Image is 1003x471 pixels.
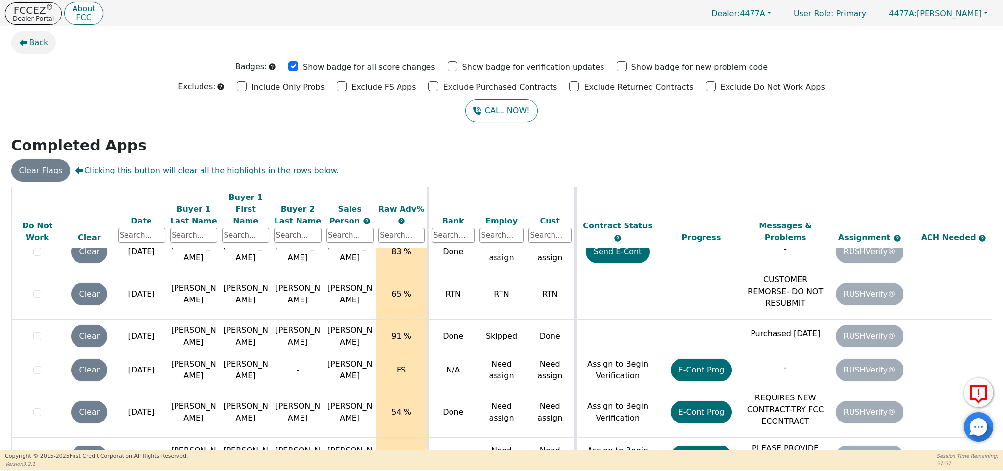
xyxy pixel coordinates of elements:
[528,228,572,243] input: Search...
[326,228,374,243] input: Search...
[168,353,220,387] td: [PERSON_NAME]
[116,387,168,438] td: [DATE]
[220,320,272,353] td: [PERSON_NAME]
[118,215,165,226] div: Date
[170,203,217,226] div: Buyer 1 Last Name
[477,387,526,438] td: Need assign
[71,446,107,468] button: Clear
[746,328,825,340] p: Purchased [DATE]
[964,378,993,407] button: Report Error to FCC
[118,228,165,243] input: Search...
[711,9,765,18] span: 4477A
[14,220,61,244] div: Do Not Work
[168,387,220,438] td: [PERSON_NAME]
[327,283,373,304] span: [PERSON_NAME]
[116,269,168,320] td: [DATE]
[272,235,324,269] td: [PERSON_NAME]
[575,387,659,438] td: Assign to Begin Verification
[575,353,659,387] td: Assign to Begin Verification
[477,235,526,269] td: Need assign
[272,353,324,387] td: -
[274,228,321,243] input: Search...
[428,387,477,438] td: Done
[46,3,53,12] sup: ®
[220,269,272,320] td: [PERSON_NAME]
[528,215,572,226] div: Cust
[477,269,526,320] td: RTN
[746,392,825,427] p: REQUIRES NEW CONTRACT-TRY FCC ECONTRACT
[889,9,982,18] span: [PERSON_NAME]
[462,61,604,73] p: Show badge for verification updates
[235,61,267,73] p: Badges:
[11,159,71,182] button: Clear Flags
[586,241,650,263] button: Send E-Cont
[75,165,339,176] span: Clicking this button will clear all the highlights in the rows below.
[671,401,732,423] button: E-Cont Prog
[327,401,373,422] span: [PERSON_NAME]
[327,325,373,347] span: [PERSON_NAME]
[443,81,557,93] p: Exclude Purchased Contracts
[168,235,220,269] td: [PERSON_NAME]
[71,401,107,423] button: Clear
[794,9,833,18] span: User Role :
[526,387,575,438] td: Need assign
[351,81,416,93] p: Exclude FS Apps
[327,359,373,380] span: [PERSON_NAME]
[746,220,825,244] div: Messages & Problems
[71,359,107,381] button: Clear
[272,269,324,320] td: [PERSON_NAME]
[71,325,107,347] button: Clear
[303,61,435,73] p: Show badge for all score changes
[671,359,732,381] button: E-Cont Prog
[329,204,363,225] span: Sales Person
[711,9,740,18] span: Dealer:
[64,2,103,25] button: AboutFCC
[5,2,62,25] button: FCCEZ®Dealer Portal
[71,283,107,305] button: Clear
[889,9,917,18] span: 4477A:
[251,81,325,93] p: Include Only Probs
[631,61,768,73] p: Show badge for new problem code
[378,228,425,243] input: Search...
[272,387,324,438] td: [PERSON_NAME]
[428,353,477,387] td: N/A
[220,387,272,438] td: [PERSON_NAME]
[391,247,411,256] span: 83 %
[391,407,411,417] span: 54 %
[479,228,524,243] input: Search...
[838,233,893,242] span: Assignment
[220,353,272,387] td: [PERSON_NAME]
[5,452,188,461] p: Copyright © 2015- 2025 First Credit Corporation.
[13,15,54,22] p: Dealer Portal
[327,446,373,467] span: [PERSON_NAME]
[878,6,998,21] button: 4477A:[PERSON_NAME]
[274,203,321,226] div: Buyer 2 Last Name
[584,81,693,93] p: Exclude Returned Contracts
[72,14,95,22] p: FCC
[583,221,652,230] span: Contract Status
[721,81,825,93] p: Exclude Do Not Work Apps
[72,5,95,13] p: About
[134,453,188,459] span: All Rights Reserved.
[397,365,406,374] span: FS
[526,235,575,269] td: Need assign
[921,233,979,242] span: ACH Needed
[391,289,411,298] span: 65 %
[784,4,876,23] p: Primary
[222,228,269,243] input: Search...
[428,320,477,353] td: Done
[671,446,732,468] button: E-Cont Prog
[29,37,49,49] span: Back
[746,274,825,309] p: CUSTOMER REMORSE- DO NOT RESUBMIT
[178,81,215,93] p: Excludes:
[662,232,741,244] div: Progress
[701,6,781,21] button: Dealer:4477A
[428,269,477,320] td: RTN
[432,215,475,226] div: Bank
[11,137,147,154] strong: Completed Apps
[432,228,475,243] input: Search...
[526,269,575,320] td: RTN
